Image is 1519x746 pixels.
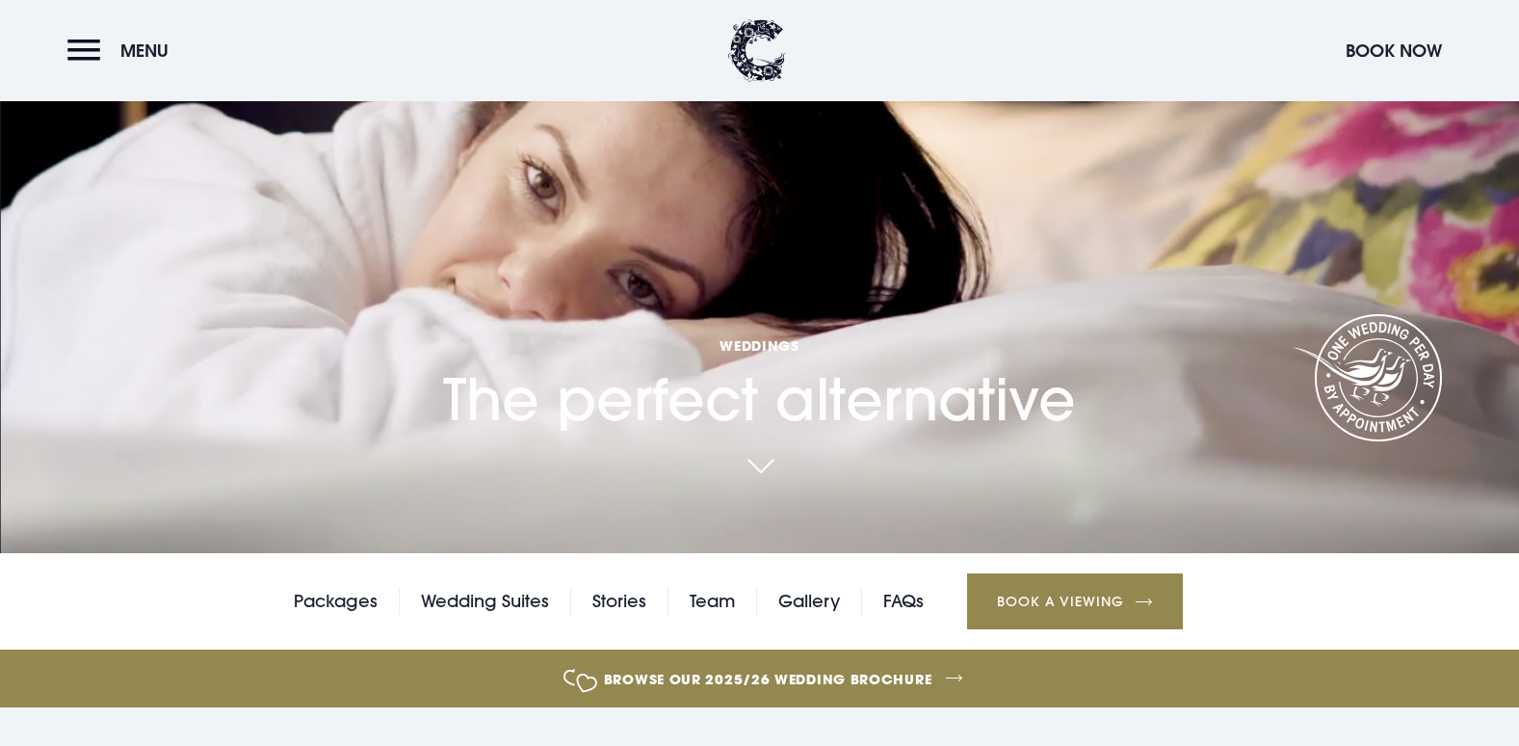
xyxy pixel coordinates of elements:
a: Team [690,587,735,616]
button: Menu [67,30,178,71]
a: Wedding Suites [421,587,549,616]
a: Book a Viewing [967,573,1183,629]
a: Stories [592,587,646,616]
h1: The perfect alternative [443,244,1076,434]
button: Book Now [1336,30,1452,71]
a: Packages [294,587,378,616]
img: Clandeboye Lodge [728,19,786,82]
a: FAQs [883,587,924,616]
a: Gallery [778,587,840,616]
span: Weddings [443,336,1076,355]
span: Menu [120,40,169,62]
